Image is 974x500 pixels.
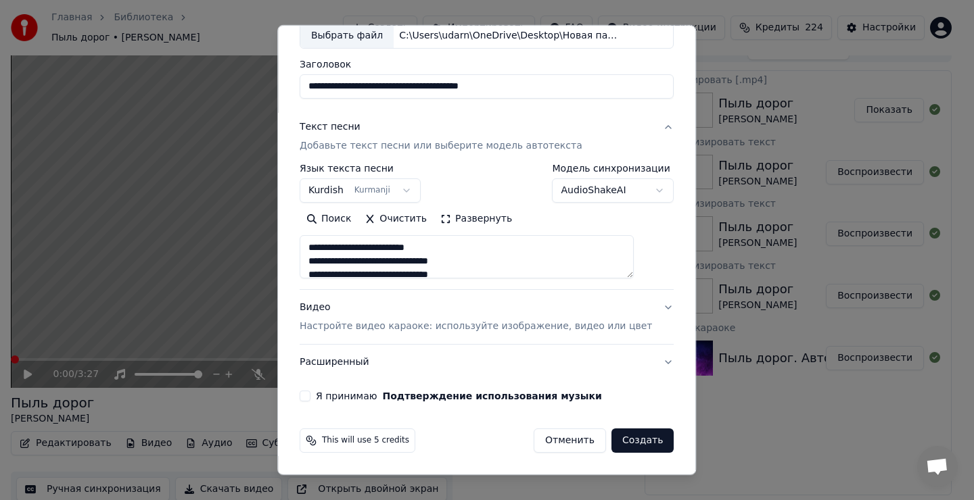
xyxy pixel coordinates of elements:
[434,208,519,230] button: Развернуть
[394,29,624,43] div: C:\Users\udarn\OneDrive\Desktop\Новая папка\Govenda ax.Автор.[PERSON_NAME].mp4
[611,428,674,453] button: Создать
[300,24,394,48] div: Выбрать файл
[300,345,674,380] button: Расширенный
[300,320,652,333] p: Настройте видео караоке: используйте изображение, видео или цвет
[300,139,582,153] p: Добавьте текст песни или выберите модель автотекста
[300,164,674,289] div: Текст песниДобавьте текст песни или выберите модель автотекста
[534,428,606,453] button: Отменить
[383,391,602,401] button: Я принимаю
[322,435,409,446] span: This will use 5 credits
[300,208,358,230] button: Поиск
[300,59,674,69] label: Заголовок
[300,164,421,173] label: Язык текста песни
[553,164,674,173] label: Модель синхронизации
[300,120,361,134] div: Текст песни
[300,301,652,333] div: Видео
[300,109,674,164] button: Текст песниДобавьте текст песни или выберите модель автотекста
[300,290,674,344] button: ВидеоНастройте видео караоке: используйте изображение, видео или цвет
[358,208,434,230] button: Очистить
[316,391,602,401] label: Я принимаю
